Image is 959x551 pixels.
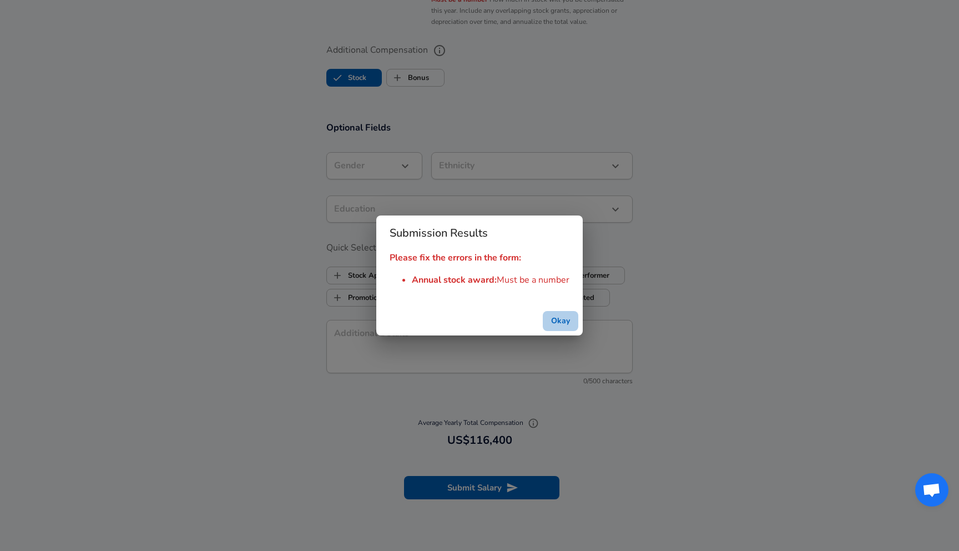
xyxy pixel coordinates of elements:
h2: Submission Results [376,216,583,251]
div: Open chat [915,473,948,507]
span: Must be a number [497,274,569,286]
span: Annual stock award : [412,274,497,286]
button: successful-submission-button [543,311,578,332]
strong: Please fix the errors in the form: [390,252,521,264]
